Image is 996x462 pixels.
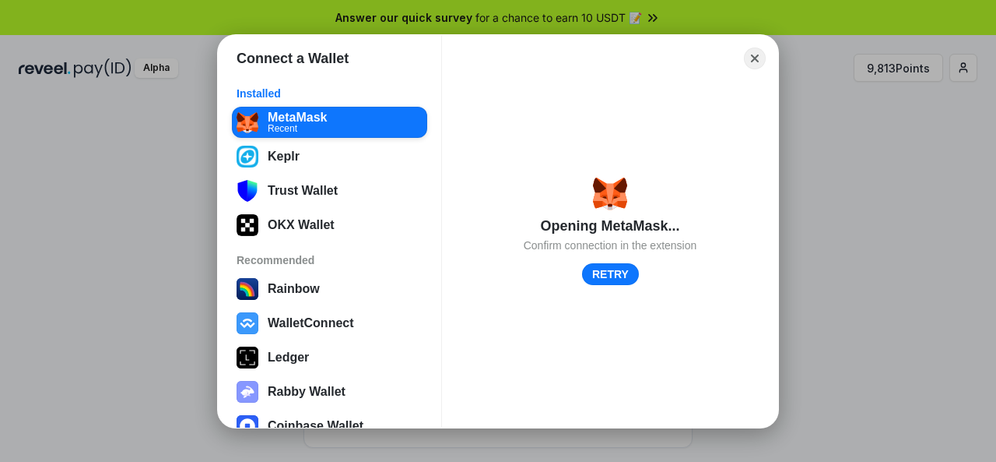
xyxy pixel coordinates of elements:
img: svg+xml,%3Csvg%20width%3D%22120%22%20height%3D%22120%22%20viewBox%3D%220%200%20120%20120%22%20fil... [237,278,258,300]
div: Coinbase Wallet [268,419,363,433]
div: Installed [237,86,423,101]
button: Close [744,48,766,69]
div: Trust Wallet [268,184,338,198]
div: Rainbow [268,282,320,296]
div: Confirm connection in the extension [524,238,697,252]
button: RETRY [582,263,639,285]
div: Recommended [237,253,423,267]
img: svg+xml,%3Csvg%20width%3D%2228%22%20height%3D%2228%22%20viewBox%3D%220%200%2028%2028%22%20fill%3D... [237,312,258,334]
img: svg+xml;base64,PHN2ZyB3aWR0aD0iMzUiIGhlaWdodD0iMzQiIHZpZXdCb3g9IjAgMCAzNSAzNCIgZmlsbD0ibm9uZSIgeG... [593,176,627,210]
button: Coinbase Wallet [232,411,427,442]
button: MetaMaskRecent [232,107,427,138]
button: Ledger [232,342,427,373]
div: RETRY [592,267,629,281]
div: Ledger [268,351,309,365]
img: 5VZ71FV6L7PA3gg3tXrdQ+DgLhC+75Wq3no69P3MC0NFQpx2lL04Ql9gHK1bRDjsSBIvScBnDTk1WrlGIZBorIDEYJj+rhdgn... [237,214,258,236]
button: WalletConnect [232,308,427,339]
h1: Connect a Wallet [237,49,349,68]
button: Rainbow [232,273,427,305]
button: Rabby Wallet [232,376,427,407]
img: svg+xml,%3Csvg%20width%3D%2228%22%20height%3D%2228%22%20viewBox%3D%220%200%2028%2028%22%20fill%3D... [237,415,258,437]
button: Trust Wallet [232,175,427,206]
button: Keplr [232,141,427,172]
div: Rabby Wallet [268,385,345,399]
img: svg+xml,%3Csvg%20xmlns%3D%22http%3A%2F%2Fwww.w3.org%2F2000%2Fsvg%22%20width%3D%2228%22%20height%3... [237,347,258,369]
div: OKX Wallet [268,218,335,232]
img: svg+xml;base64,PHN2ZyB3aWR0aD0iMzUiIGhlaWdodD0iMzQiIHZpZXdCb3g9IjAgMCAzNSAzNCIgZmlsbD0ibm9uZSIgeG... [237,111,258,133]
div: Recent [268,123,327,132]
button: OKX Wallet [232,210,427,241]
div: MetaMask [268,110,327,124]
img: svg+xml,%3Csvg%20xmlns%3D%22http%3A%2F%2Fwww.w3.org%2F2000%2Fsvg%22%20fill%3D%22none%22%20viewBox... [237,381,258,403]
img: we8TZxJI397XAAAAABJRU5ErkJggg== [237,146,258,168]
img: svg+xml;base64,PHN2ZyB3aWR0aD0iNTgiIGhlaWdodD0iNjUiIHZpZXdCb3g9IjAgMCA1OCA2NSIgZmlsbD0ibm9uZSIgeG... [237,180,258,202]
div: Keplr [268,150,300,164]
div: Opening MetaMask... [540,217,679,235]
div: WalletConnect [268,316,354,330]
